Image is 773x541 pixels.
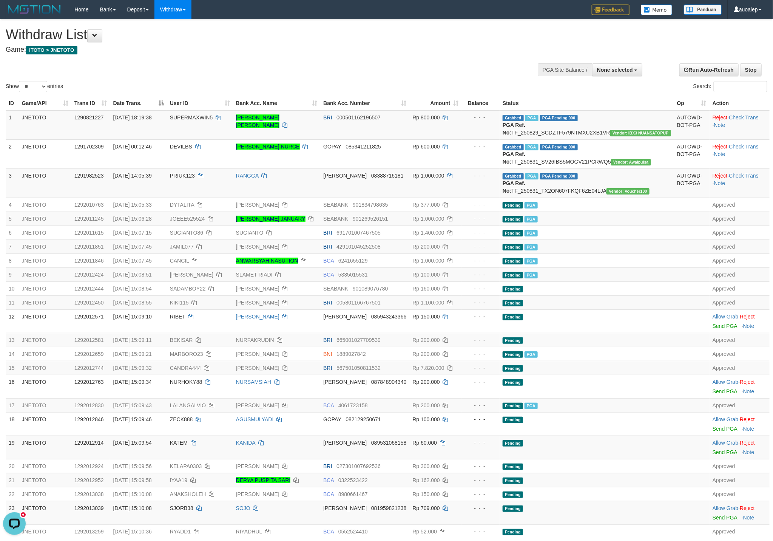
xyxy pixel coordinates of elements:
[113,286,151,292] span: [DATE] 15:08:54
[74,216,104,222] span: 1292011245
[236,230,264,236] a: SUGIANTO
[170,379,202,385] span: NURHOKY88
[412,272,440,278] span: Rp 100.000
[710,398,770,412] td: Approved
[113,114,151,121] span: [DATE] 18:19:38
[412,379,440,385] span: Rp 200.000
[6,361,19,375] td: 15
[503,351,523,358] span: Pending
[371,314,406,320] span: Copy 085943243366 to clipboard
[19,281,71,295] td: JNETOTO
[713,426,737,432] a: Send PGA
[710,375,770,398] td: ·
[323,337,332,343] span: BRI
[170,244,194,250] span: JAMIL077
[20,2,27,9] div: new message indicator
[236,529,262,535] a: RIYADHUL
[6,226,19,240] td: 6
[500,110,674,140] td: TF_250829_SCDZTF579NTMXU2XB1VR
[19,226,71,240] td: JNETOTO
[606,188,649,195] span: Vendor URL: https://trx2.1velocity.biz
[500,139,674,168] td: TF_250831_SV26IBS5MOGV21PCRWQ5
[525,173,538,179] span: Marked by auofahmi
[74,379,104,385] span: 1292012763
[592,5,630,15] img: Feedback.jpg
[113,202,151,208] span: [DATE] 15:05:33
[19,412,71,436] td: JNETOTO
[464,143,497,150] div: - - -
[525,258,538,264] span: Marked by auofahmi
[19,347,71,361] td: JNETOTO
[674,110,710,140] td: AUTOWD-BOT-PGA
[113,258,151,264] span: [DATE] 15:07:45
[113,230,151,236] span: [DATE] 15:07:15
[236,300,279,306] a: [PERSON_NAME]
[170,173,195,179] span: PRIUK123
[113,402,151,408] span: [DATE] 15:09:43
[113,216,151,222] span: [DATE] 15:06:28
[170,286,206,292] span: SADAMBOY22
[713,314,740,320] span: ·
[710,96,770,110] th: Action
[464,402,497,409] div: - - -
[710,168,770,198] td: · ·
[503,300,523,306] span: Pending
[236,258,298,264] a: ANWARSYAH NASUTION
[740,416,755,422] a: Reject
[740,314,755,320] a: Reject
[74,337,104,343] span: 1292012581
[236,286,279,292] a: [PERSON_NAME]
[743,388,754,394] a: Note
[19,168,71,198] td: JNETOTO
[412,173,444,179] span: Rp 1.000.000
[74,244,104,250] span: 1292011851
[113,144,151,150] span: [DATE] 00:12:46
[6,212,19,226] td: 5
[503,286,523,292] span: Pending
[412,351,440,357] span: Rp 200.000
[464,364,497,372] div: - - -
[713,379,740,385] span: ·
[503,379,523,386] span: Pending
[525,351,538,358] span: Marked by auofahmi
[714,122,725,128] a: Note
[714,151,725,157] a: Note
[710,212,770,226] td: Approved
[710,333,770,347] td: Approved
[525,202,538,209] span: Marked by auofahmi
[412,144,440,150] span: Rp 600.000
[503,337,523,344] span: Pending
[743,449,754,455] a: Note
[336,230,381,236] span: Copy 691701007467505 to clipboard
[170,230,203,236] span: SUGIANTO86
[6,46,508,54] h4: Game:
[236,244,279,250] a: [PERSON_NAME]
[525,244,538,250] span: Marked by auowiliam
[336,365,381,371] span: Copy 567501050811532 to clipboard
[713,505,738,511] a: Allow Grab
[412,286,440,292] span: Rp 160.000
[170,365,201,371] span: CANDRA444
[503,403,523,409] span: Pending
[167,96,233,110] th: User ID: activate to sort column ascending
[170,216,205,222] span: JOEEE525524
[743,426,754,432] a: Note
[353,286,388,292] span: Copy 901089076780 to clipboard
[464,271,497,278] div: - - -
[236,351,279,357] a: [PERSON_NAME]
[323,379,367,385] span: [PERSON_NAME]
[503,365,523,372] span: Pending
[74,258,104,264] span: 1292011846
[710,110,770,140] td: · ·
[19,81,47,92] select: Showentries
[236,144,300,150] a: [PERSON_NAME] NURCE
[236,491,279,497] a: [PERSON_NAME]
[464,285,497,292] div: - - -
[6,295,19,309] td: 11
[500,168,674,198] td: TF_250831_TX2ON607FKQF6ZE04LJA
[236,440,255,446] a: KANIDA
[713,440,738,446] a: Allow Grab
[323,144,341,150] span: GOPAY
[713,144,728,150] a: Reject
[6,267,19,281] td: 9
